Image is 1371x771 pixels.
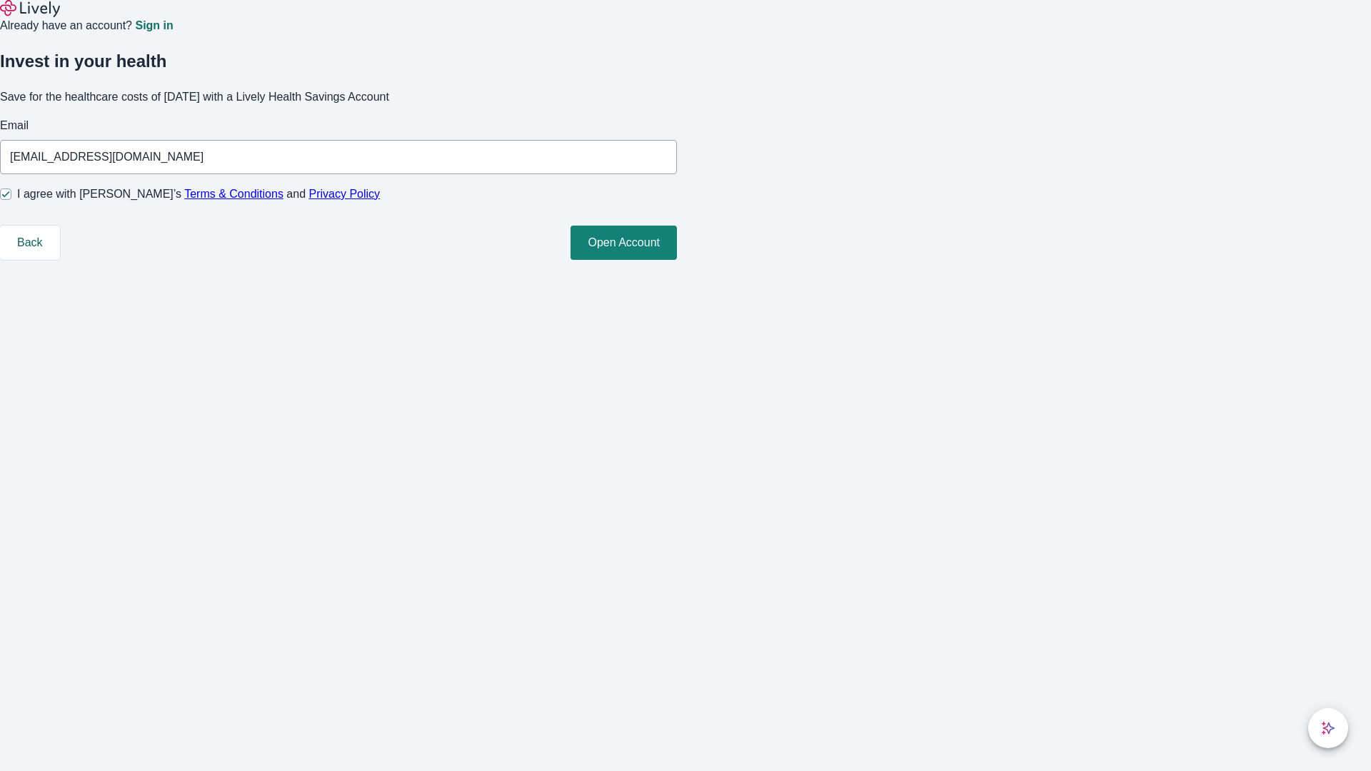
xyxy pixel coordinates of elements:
a: Privacy Policy [309,188,381,200]
a: Sign in [135,20,173,31]
button: Open Account [571,226,677,260]
span: I agree with [PERSON_NAME]’s and [17,186,380,203]
a: Terms & Conditions [184,188,283,200]
svg: Lively AI Assistant [1321,721,1335,735]
button: chat [1308,708,1348,748]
